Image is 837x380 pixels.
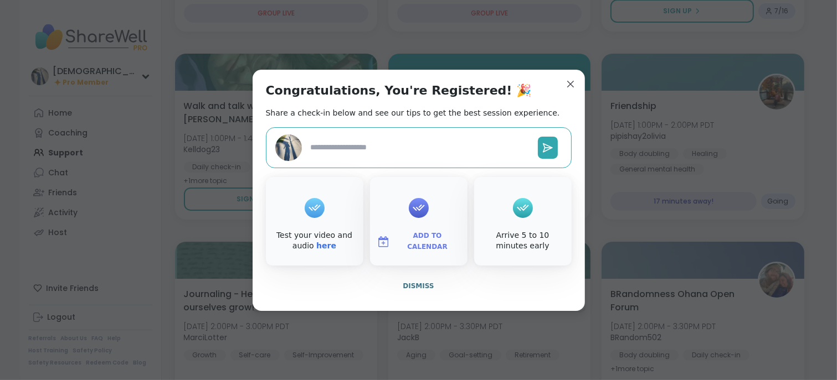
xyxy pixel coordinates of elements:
[403,282,434,290] span: Dismiss
[275,134,302,161] img: KarmaKat42
[316,241,336,250] a: here
[266,107,560,118] h2: Share a check-in below and see our tips to get the best session experience.
[266,274,572,298] button: Dismiss
[377,235,390,248] img: ShareWell Logomark
[268,230,361,252] div: Test your video and audio
[372,230,465,253] button: Add to Calendar
[266,83,532,98] h1: Congratulations, You're Registered! 🎉
[394,231,461,252] span: Add to Calendar
[476,230,569,252] div: Arrive 5 to 10 minutes early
